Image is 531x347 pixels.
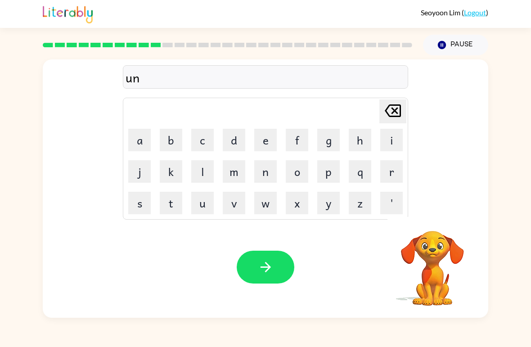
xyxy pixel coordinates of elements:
video: Your browser must support playing .mp4 files to use Literably. Please try using another browser. [387,217,477,307]
div: ( ) [421,8,488,17]
button: p [317,160,340,183]
a: Logout [464,8,486,17]
button: e [254,129,277,151]
button: l [191,160,214,183]
button: q [349,160,371,183]
button: x [286,192,308,214]
button: d [223,129,245,151]
button: f [286,129,308,151]
button: k [160,160,182,183]
button: w [254,192,277,214]
button: c [191,129,214,151]
button: t [160,192,182,214]
button: r [380,160,403,183]
button: h [349,129,371,151]
button: z [349,192,371,214]
span: Seoyoon Lim [421,8,462,17]
button: u [191,192,214,214]
button: b [160,129,182,151]
button: j [128,160,151,183]
button: i [380,129,403,151]
button: ' [380,192,403,214]
button: a [128,129,151,151]
button: n [254,160,277,183]
button: m [223,160,245,183]
button: s [128,192,151,214]
button: y [317,192,340,214]
button: o [286,160,308,183]
img: Literably [43,4,93,23]
button: v [223,192,245,214]
div: un [126,68,405,87]
button: Pause [423,35,488,55]
button: g [317,129,340,151]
